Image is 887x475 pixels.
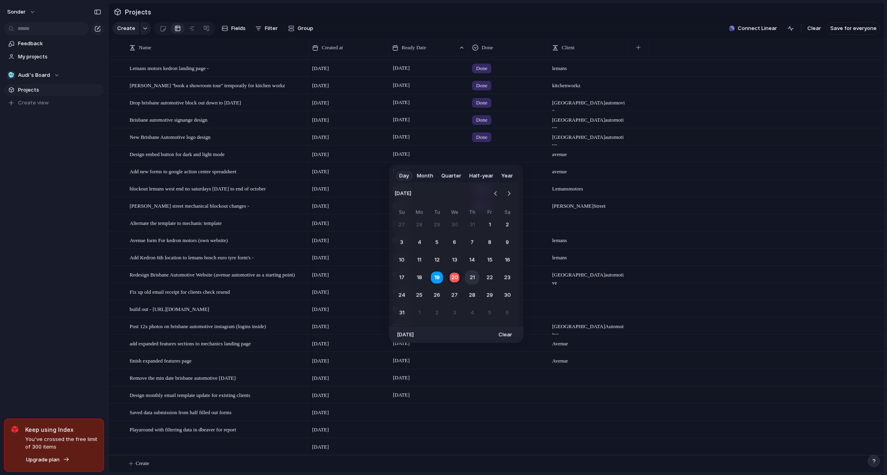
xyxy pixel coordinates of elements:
[394,306,409,320] button: Sunday, August 31st, 2025
[430,306,444,320] button: Tuesday, September 2nd, 2025
[412,235,426,250] button: Monday, August 4th, 2025
[430,209,444,218] th: Tuesday
[469,172,493,180] span: Half-year
[430,253,444,267] button: Tuesday, August 12th, 2025
[465,253,479,267] button: Thursday, August 14th, 2025
[417,172,433,180] span: Month
[394,209,515,320] table: August 2025
[483,288,497,303] button: Friday, August 29th, 2025
[500,271,515,285] button: Saturday, August 23rd, 2025
[495,329,515,341] button: Clear
[483,235,497,250] button: Friday, August 8th, 2025
[483,209,497,218] th: Friday
[447,218,462,232] button: Wednesday, July 30th, 2025
[499,331,512,339] span: Clear
[465,218,479,232] button: Thursday, July 31st, 2025
[490,188,501,199] button: Go to the Previous Month
[465,209,479,218] th: Thursday
[394,235,409,250] button: Sunday, August 3rd, 2025
[413,169,437,182] button: Month
[441,172,461,180] span: Quarter
[394,218,409,232] button: Sunday, July 27th, 2025
[412,218,426,232] button: Monday, July 28th, 2025
[503,188,515,199] button: Go to the Next Month
[500,288,515,303] button: Saturday, August 30th, 2025
[394,253,409,267] button: Sunday, August 10th, 2025
[412,253,426,267] button: Monday, August 11th, 2025
[500,306,515,320] button: Saturday, September 6th, 2025
[394,288,409,303] button: Sunday, August 24th, 2025
[395,169,413,182] button: Day
[483,253,497,267] button: Friday, August 15th, 2025
[399,172,409,180] span: Day
[500,235,515,250] button: Saturday, August 9th, 2025
[394,185,411,202] span: [DATE]
[497,169,517,182] button: Year
[501,172,513,180] span: Year
[447,235,462,250] button: Wednesday, August 6th, 2025
[412,209,426,218] th: Monday
[465,169,497,182] button: Half-year
[412,271,426,285] button: Monday, August 18th, 2025
[397,331,414,339] span: [DATE]
[412,306,426,320] button: Monday, September 1st, 2025
[394,209,409,218] th: Sunday
[447,271,462,285] button: Today, Wednesday, August 20th, 2025
[430,271,444,285] button: Tuesday, August 19th, 2025, selected
[447,209,462,218] th: Wednesday
[465,306,479,320] button: Thursday, September 4th, 2025
[447,253,462,267] button: Wednesday, August 13th, 2025
[447,288,462,303] button: Wednesday, August 27th, 2025
[447,306,462,320] button: Wednesday, September 3rd, 2025
[500,209,515,218] th: Saturday
[465,288,479,303] button: Thursday, August 28th, 2025
[430,235,444,250] button: Tuesday, August 5th, 2025
[465,271,479,285] button: Thursday, August 21st, 2025
[394,271,409,285] button: Sunday, August 17th, 2025
[465,235,479,250] button: Thursday, August 7th, 2025
[430,288,444,303] button: Tuesday, August 26th, 2025
[483,218,497,232] button: Friday, August 1st, 2025
[412,288,426,303] button: Monday, August 25th, 2025
[483,271,497,285] button: Friday, August 22nd, 2025
[483,306,497,320] button: Friday, September 5th, 2025
[430,218,444,232] button: Tuesday, July 29th, 2025
[500,218,515,232] button: Saturday, August 2nd, 2025
[437,169,465,182] button: Quarter
[500,253,515,267] button: Saturday, August 16th, 2025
